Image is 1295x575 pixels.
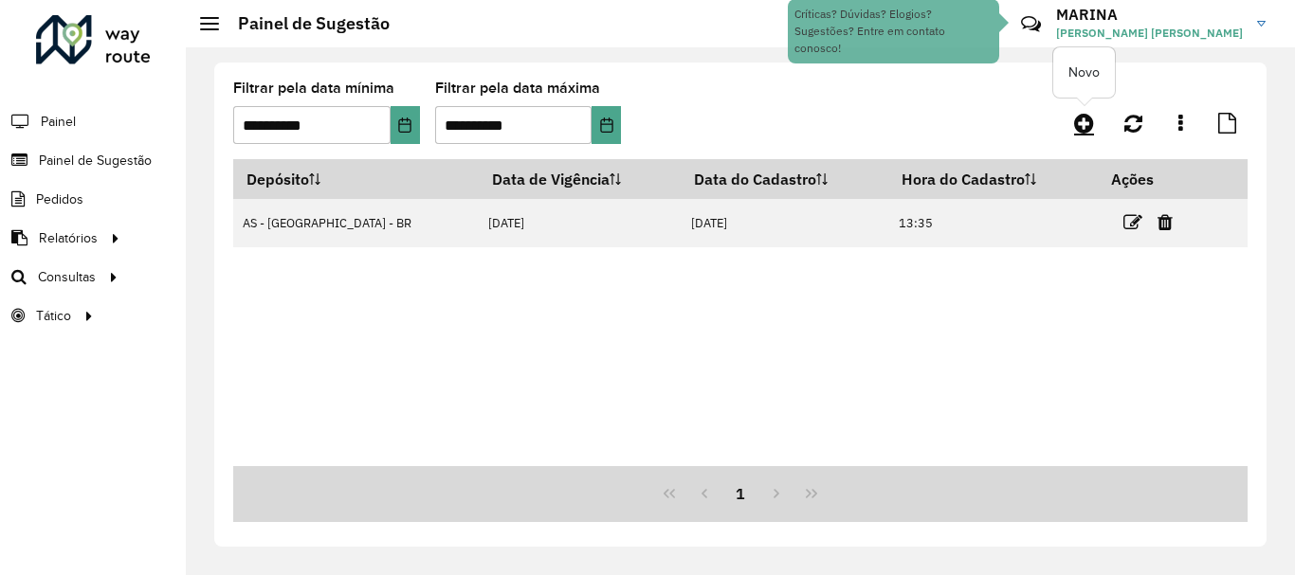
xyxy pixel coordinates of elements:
th: Ações [1099,159,1213,199]
button: 1 [722,476,758,512]
span: Tático [36,306,71,326]
a: Contato Rápido [1011,4,1051,45]
label: Filtrar pela data máxima [435,77,600,99]
label: Filtrar pela data mínima [233,77,394,99]
td: [DATE] [681,199,889,247]
td: [DATE] [479,199,681,247]
button: Choose Date [391,106,420,144]
span: Painel de Sugestão [39,151,152,171]
th: Data do Cadastro [681,159,889,199]
th: Hora do Cadastro [889,159,1099,199]
a: Editar [1123,209,1142,235]
th: Data de Vigência [479,159,681,199]
span: Relatórios [39,228,98,248]
span: Pedidos [36,189,83,209]
td: 13:35 [889,199,1099,247]
th: Depósito [233,159,479,199]
td: AS - [GEOGRAPHIC_DATA] - BR [233,199,479,247]
div: Novo [1053,47,1115,98]
span: [PERSON_NAME] [PERSON_NAME] [1056,25,1243,42]
h2: Painel de Sugestão [219,13,390,34]
a: Excluir [1158,209,1173,235]
h3: MARINA [1056,6,1243,24]
span: Painel [41,112,76,132]
span: Consultas [38,267,96,287]
button: Choose Date [592,106,621,144]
